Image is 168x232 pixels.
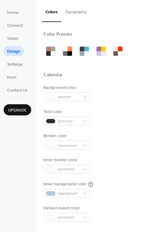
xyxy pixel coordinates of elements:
[58,94,80,101] span: #FFFFFF
[7,49,20,55] span: Design
[43,133,88,139] div: Border color
[58,167,80,173] span: #FFFFFFFF
[4,85,31,95] a: Contact Us
[7,10,19,16] span: Home
[4,33,22,43] a: Views
[4,20,27,30] a: Connect
[58,215,80,221] span: #FFFFFFFF
[4,7,22,17] a: Home
[7,61,23,68] span: Settings
[8,107,27,114] span: Upgrade
[4,104,31,115] button: Upgrade
[43,31,72,38] div: Color Presets
[7,23,23,29] span: Connect
[43,72,63,78] div: Calendar
[7,87,28,94] span: Contact Us
[43,181,87,187] div: Inner background color
[4,59,26,69] a: Settings
[4,72,20,82] a: Form
[43,205,88,212] div: Default event color
[43,85,88,91] div: Background color
[43,157,88,163] div: Inner border color
[58,118,80,125] span: #2F2F30
[4,46,24,56] a: Design
[7,74,16,81] span: Form
[7,36,18,42] span: Views
[58,143,80,149] span: transparent
[58,191,80,197] span: #B0CBD8FF
[43,109,88,115] div: Text color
